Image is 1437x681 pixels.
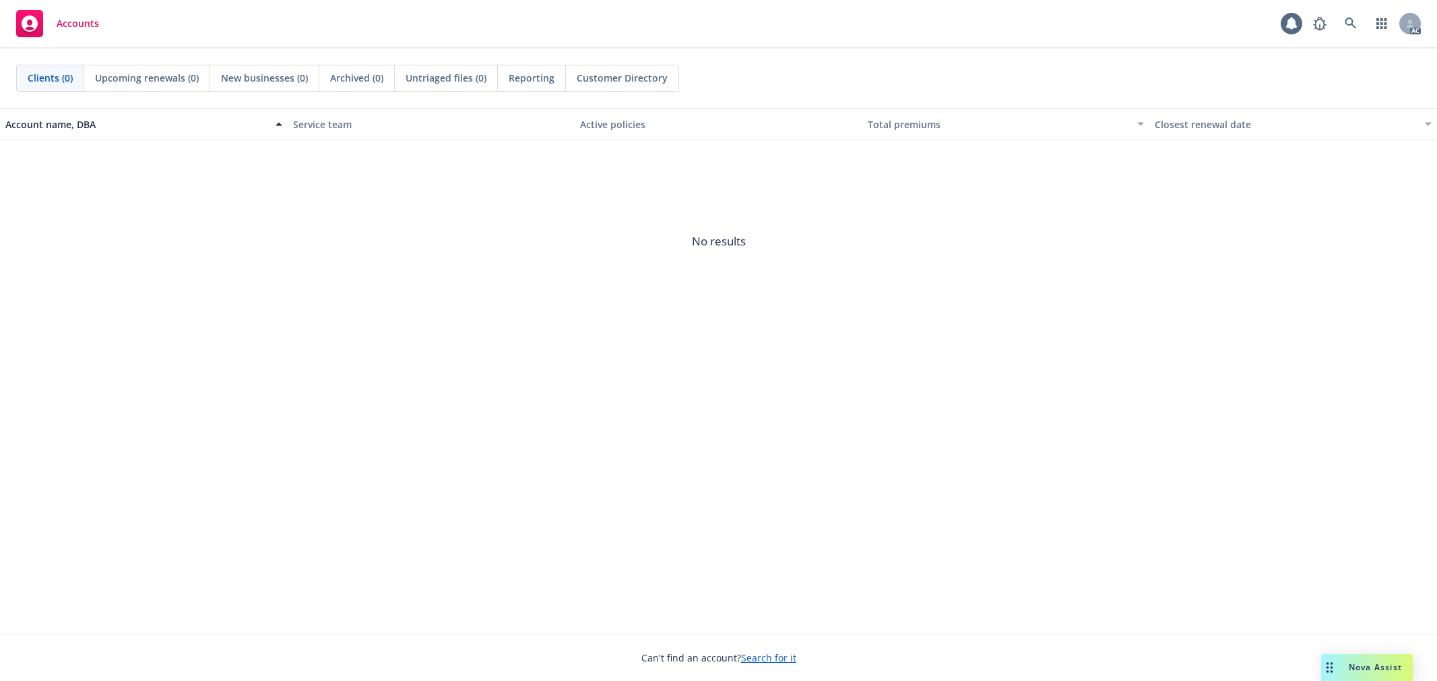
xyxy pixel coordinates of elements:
[5,117,267,131] div: Account name, DBA
[288,108,575,140] button: Service team
[862,108,1150,140] button: Total premiums
[28,71,73,85] span: Clients (0)
[1368,10,1395,37] a: Switch app
[580,117,857,131] div: Active policies
[11,5,104,42] a: Accounts
[1306,10,1333,37] a: Report a Bug
[1337,10,1364,37] a: Search
[95,71,199,85] span: Upcoming renewals (0)
[575,108,862,140] button: Active policies
[1149,108,1437,140] button: Closest renewal date
[57,18,99,29] span: Accounts
[330,71,383,85] span: Archived (0)
[406,71,486,85] span: Untriaged files (0)
[293,117,570,131] div: Service team
[1155,117,1417,131] div: Closest renewal date
[641,651,796,665] span: Can't find an account?
[1321,654,1413,681] button: Nova Assist
[1349,661,1402,673] span: Nova Assist
[577,71,668,85] span: Customer Directory
[509,71,554,85] span: Reporting
[741,651,796,664] a: Search for it
[1321,654,1338,681] div: Drag to move
[868,117,1130,131] div: Total premiums
[221,71,308,85] span: New businesses (0)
